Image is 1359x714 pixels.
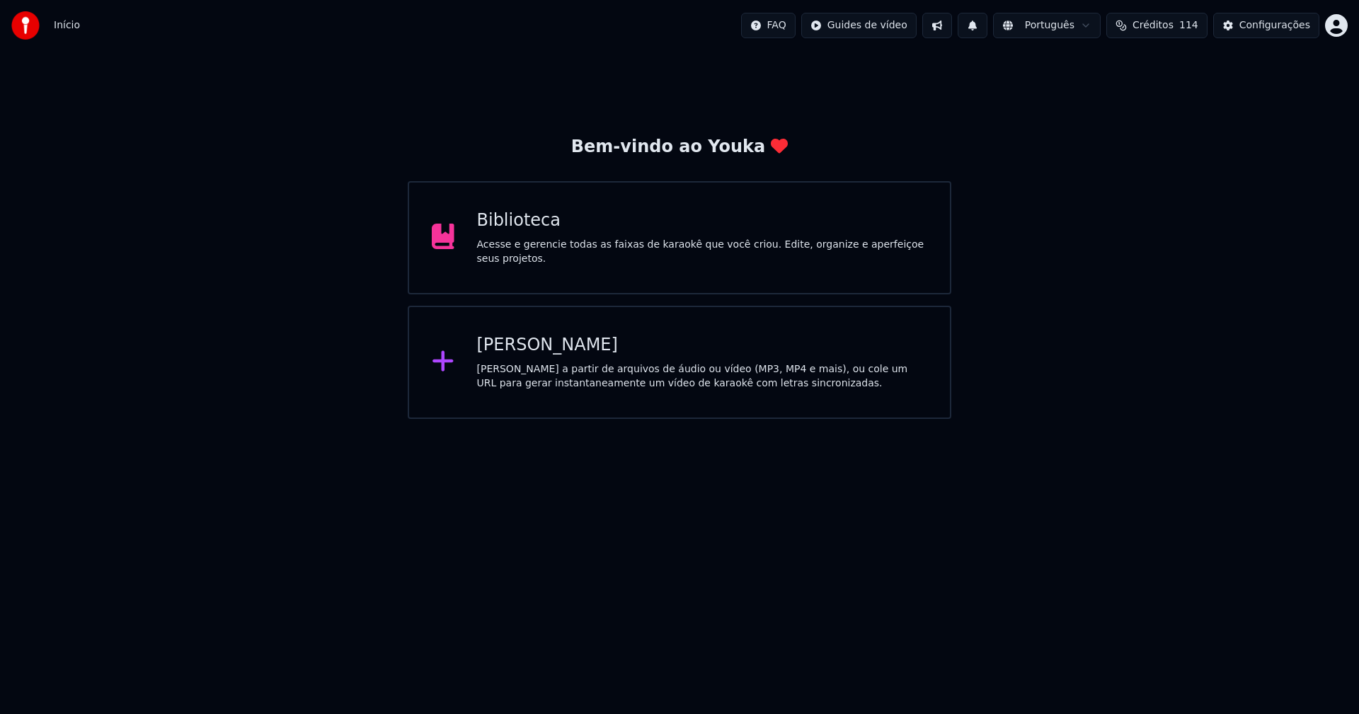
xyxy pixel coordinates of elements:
div: Configurações [1239,18,1310,33]
button: FAQ [741,13,796,38]
div: Bem-vindo ao Youka [571,136,788,159]
nav: breadcrumb [54,18,80,33]
div: Acesse e gerencie todas as faixas de karaokê que você criou. Edite, organize e aperfeiçoe seus pr... [477,238,928,266]
button: Guides de vídeo [801,13,917,38]
button: Créditos114 [1106,13,1208,38]
span: 114 [1179,18,1198,33]
button: Configurações [1213,13,1319,38]
div: [PERSON_NAME] a partir de arquivos de áudio ou vídeo (MP3, MP4 e mais), ou cole um URL para gerar... [477,362,928,391]
span: Créditos [1132,18,1174,33]
img: youka [11,11,40,40]
div: Biblioteca [477,209,928,232]
div: [PERSON_NAME] [477,334,928,357]
span: Início [54,18,80,33]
